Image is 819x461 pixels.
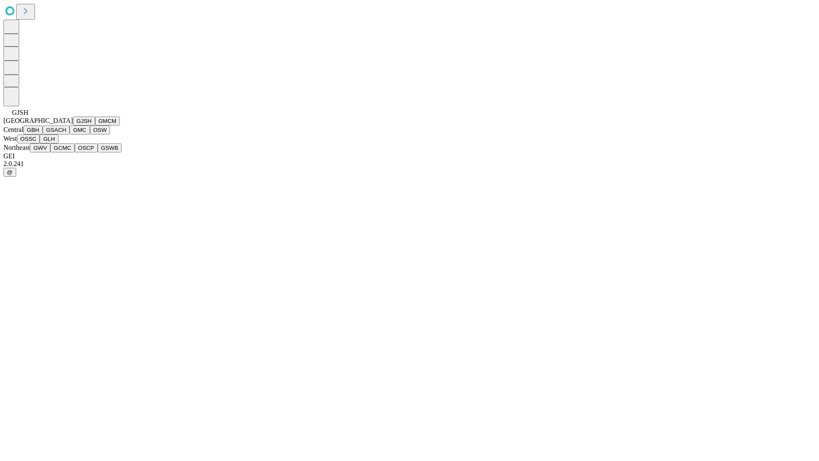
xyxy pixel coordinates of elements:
button: GWV [30,143,50,152]
button: GCMC [50,143,75,152]
button: @ [3,168,16,177]
button: GSWB [98,143,122,152]
div: 2.0.241 [3,160,816,168]
span: [GEOGRAPHIC_DATA] [3,117,73,124]
button: GBH [23,125,43,134]
button: GLH [40,134,58,143]
button: GMC [70,125,90,134]
span: Central [3,126,23,133]
div: GEI [3,152,816,160]
button: OSSC [17,134,40,143]
button: OSW [90,125,110,134]
button: GMCM [95,117,120,125]
button: GSACH [43,125,70,134]
span: West [3,135,17,142]
span: Northeast [3,144,30,151]
button: OSCP [75,143,98,152]
span: GJSH [12,109,28,116]
button: GJSH [73,117,95,125]
span: @ [7,169,13,175]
